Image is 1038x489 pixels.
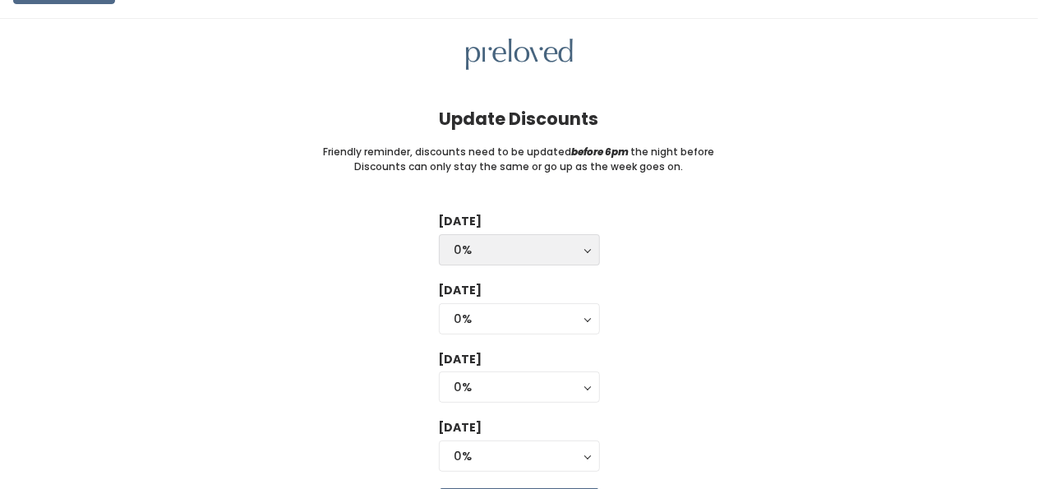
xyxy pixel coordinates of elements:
label: [DATE] [439,282,482,299]
label: [DATE] [439,419,482,436]
i: before 6pm [572,145,630,159]
img: preloved logo [466,39,573,71]
small: Friendly reminder, discounts need to be updated the night before [324,145,715,159]
h4: Update Discounts [440,109,599,128]
div: 0% [454,310,584,328]
button: 0% [439,371,600,403]
button: 0% [439,441,600,472]
small: Discounts can only stay the same or go up as the week goes on. [355,159,684,174]
button: 0% [439,303,600,334]
div: 0% [454,378,584,396]
div: 0% [454,241,584,259]
button: 0% [439,234,600,265]
label: [DATE] [439,351,482,368]
label: [DATE] [439,213,482,230]
div: 0% [454,447,584,465]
